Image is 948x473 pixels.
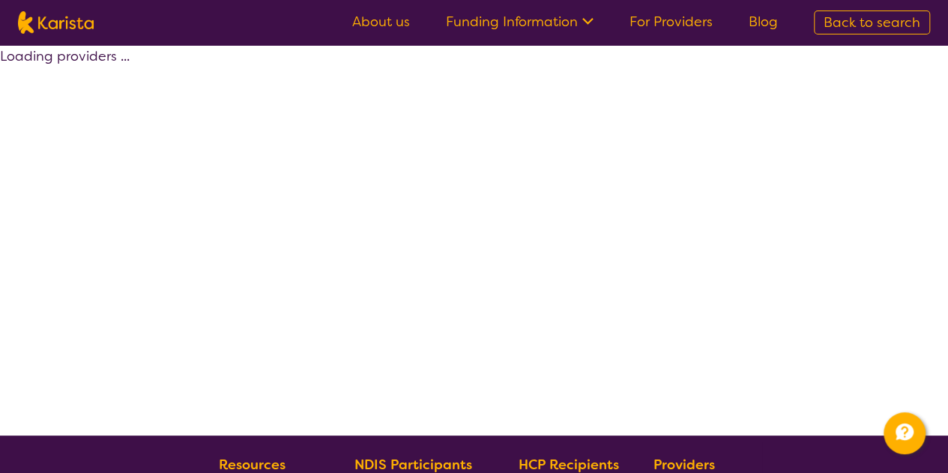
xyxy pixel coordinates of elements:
a: Blog [749,13,778,31]
a: Back to search [814,10,930,34]
span: Back to search [824,13,920,31]
a: For Providers [630,13,713,31]
img: Karista logo [18,11,94,34]
button: Channel Menu [884,412,926,454]
a: Funding Information [446,13,594,31]
a: About us [352,13,410,31]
